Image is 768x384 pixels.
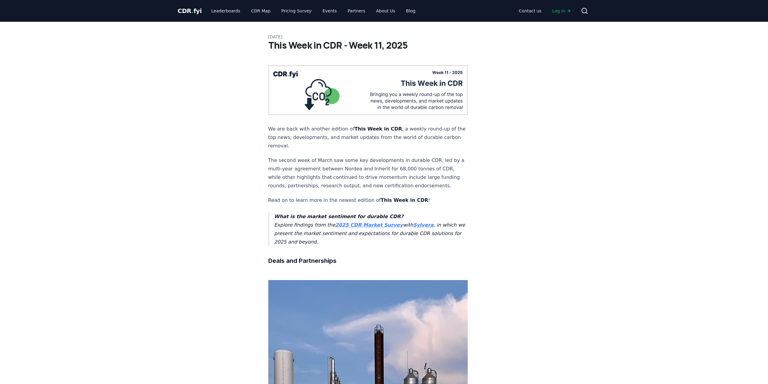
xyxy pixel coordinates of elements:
[381,197,428,203] strong: This Week in CDR
[268,65,468,115] img: blog post image
[401,5,420,16] a: Blog
[343,5,370,16] a: Partners
[335,222,403,228] a: 2025 CDR Market Survey
[268,125,468,150] p: We are back with another edition of , a weekly round-up of the top news, developments, and market...
[206,5,420,16] nav: Main
[371,5,400,16] a: About Us
[206,5,245,16] a: Leaderboards
[268,257,336,264] strong: Deals and Partnerships
[552,8,571,14] span: Log in
[268,156,468,190] p: The second week of March saw some key developments in durable CDR, led by a multi-year agreement ...
[276,5,316,16] a: Pricing Survey
[413,222,433,228] a: Sylvera
[547,5,576,16] a: Log in
[178,7,202,15] span: CDR fyi
[355,126,402,132] strong: This Week in CDR
[274,214,404,219] strong: What is the market sentiment for durable CDR?
[268,40,500,51] h1: This Week in CDR - Week 11, 2025
[514,5,546,16] a: Contact us
[178,7,202,15] a: CDR.fyi
[274,214,465,245] em: Explore findings from the with , in which we present the market sentiment and expectations for du...
[268,196,468,205] p: Read on to learn more in the newest edition of !
[246,5,275,16] a: CDR Map
[318,5,342,16] a: Events
[514,5,576,16] nav: Main
[191,7,193,15] span: .
[268,34,500,40] p: [DATE]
